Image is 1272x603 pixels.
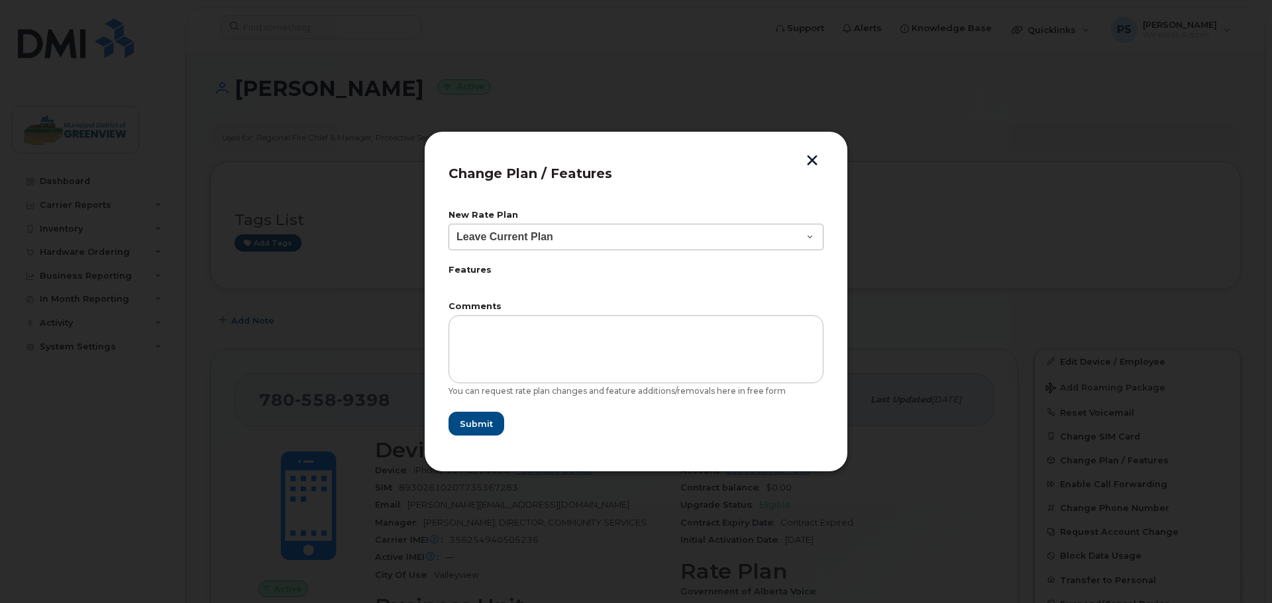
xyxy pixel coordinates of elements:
span: Change Plan / Features [449,165,612,181]
span: Submit [460,418,493,430]
button: Submit [449,412,504,436]
label: Comments [449,302,823,311]
label: New Rate Plan [449,211,823,220]
div: You can request rate plan changes and feature additions/removals here in free form [449,386,823,396]
label: Features [449,266,823,275]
